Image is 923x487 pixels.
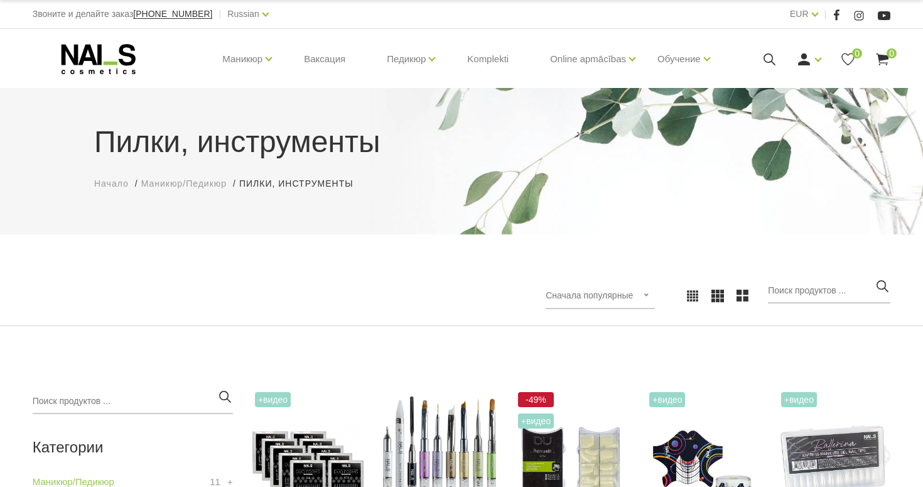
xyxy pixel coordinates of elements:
[94,119,829,165] h1: Пилки, инструменты
[222,34,262,84] a: Маникюр
[387,34,426,84] a: Педикюр
[239,177,366,190] li: Пилки, инструменты
[294,29,355,89] a: Ваксация
[518,413,554,429] span: +Видео
[94,177,129,190] a: Начало
[875,52,890,67] a: 0
[649,392,685,407] span: +Видео
[824,6,827,22] span: |
[33,439,233,456] h2: Категории
[550,34,626,84] a: Online apmācības
[219,6,221,22] span: |
[94,178,129,189] span: Начало
[457,29,519,89] a: Komplekti
[255,392,291,407] span: +Видео
[518,392,554,407] span: -49%
[227,6,259,21] a: Russian
[141,177,227,190] a: Маникюр/Педикюр
[141,178,227,189] span: Маникюр/Педикюр
[546,290,633,300] span: Сначала популярные
[657,34,701,84] a: Обучение
[33,6,213,22] div: Звоните и делайте заказ
[840,52,856,67] a: 0
[768,278,890,304] input: Поиск продуктов ...
[33,389,233,414] input: Поиск продуктов ...
[133,9,212,19] a: [PHONE_NUMBER]
[852,48,862,58] span: 0
[790,6,809,21] a: EUR
[887,48,897,58] span: 0
[781,392,817,407] span: +Видео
